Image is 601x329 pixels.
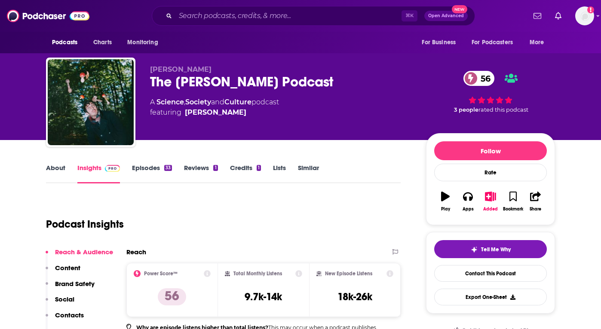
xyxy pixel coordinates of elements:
p: Contacts [55,311,84,319]
a: InsightsPodchaser Pro [77,164,120,183]
span: Charts [93,37,112,49]
a: Charts [88,34,117,51]
div: Search podcasts, credits, & more... [152,6,475,26]
a: Science [156,98,184,106]
img: tell me why sparkle [471,246,478,253]
h2: Reach [126,248,146,256]
button: Social [46,295,74,311]
button: Follow [434,141,547,160]
h2: Total Monthly Listens [233,271,282,277]
h2: New Episode Listens [325,271,372,277]
span: featuring [150,107,279,118]
span: Podcasts [52,37,77,49]
p: Social [55,295,74,303]
p: Brand Safety [55,280,95,288]
button: Brand Safety [46,280,95,295]
button: Open AdvancedNew [424,11,468,21]
button: Content [46,264,80,280]
h2: Power Score™ [144,271,178,277]
a: Show notifications dropdown [552,9,565,23]
a: Similar [298,164,319,183]
button: open menu [466,34,525,51]
input: Search podcasts, credits, & more... [175,9,402,23]
button: Play [434,186,457,217]
a: Show notifications dropdown [530,9,545,23]
button: Share [524,186,547,217]
div: Added [483,207,498,212]
span: For Podcasters [472,37,513,49]
a: Reviews1 [184,164,218,183]
a: 56 [463,71,495,86]
button: Export One-Sheet [434,289,547,305]
svg: Add a profile image [587,6,594,13]
span: , [184,98,185,106]
button: Apps [457,186,479,217]
span: ⌘ K [402,10,417,21]
button: tell me why sparkleTell Me Why [434,240,547,258]
button: Show profile menu [575,6,594,25]
span: More [530,37,544,49]
span: 56 [472,71,495,86]
a: About [46,164,65,183]
div: Rate [434,164,547,181]
button: Contacts [46,311,84,327]
div: 33 [164,165,172,171]
a: Episodes33 [132,164,172,183]
button: Added [479,186,502,217]
span: New [452,5,467,13]
button: open menu [121,34,169,51]
img: The Hamilton Morris Podcast [48,59,134,145]
div: 1 [213,165,218,171]
button: open menu [46,34,89,51]
button: open menu [416,34,466,51]
img: Podchaser Pro [105,165,120,172]
span: [PERSON_NAME] [150,65,212,73]
p: Reach & Audience [55,248,113,256]
span: and [211,98,224,106]
h3: 18k-26k [337,290,372,303]
div: A podcast [150,97,279,118]
span: 3 people [454,107,478,113]
span: Logged in as jgarciaampr [575,6,594,25]
span: Open Advanced [428,14,464,18]
p: Content [55,264,80,272]
span: rated this podcast [478,107,528,113]
a: Contact This Podcast [434,265,547,282]
div: 1 [257,165,261,171]
a: Credits1 [230,164,261,183]
img: User Profile [575,6,594,25]
div: Bookmark [503,207,523,212]
img: Podchaser - Follow, Share and Rate Podcasts [7,8,89,24]
span: For Business [422,37,456,49]
button: open menu [524,34,555,51]
span: Monitoring [127,37,158,49]
div: Apps [463,207,474,212]
h1: Podcast Insights [46,218,124,231]
h3: 9.7k-14k [245,290,282,303]
div: 56 3 peoplerated this podcast [426,65,555,119]
a: Culture [224,98,251,106]
a: Society [185,98,211,106]
a: Lists [273,164,286,183]
span: Tell Me Why [481,246,511,253]
p: 56 [158,288,186,305]
div: Play [441,207,450,212]
button: Bookmark [502,186,524,217]
div: Share [530,207,541,212]
button: Reach & Audience [46,248,113,264]
a: Hamilton Morris [185,107,246,118]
